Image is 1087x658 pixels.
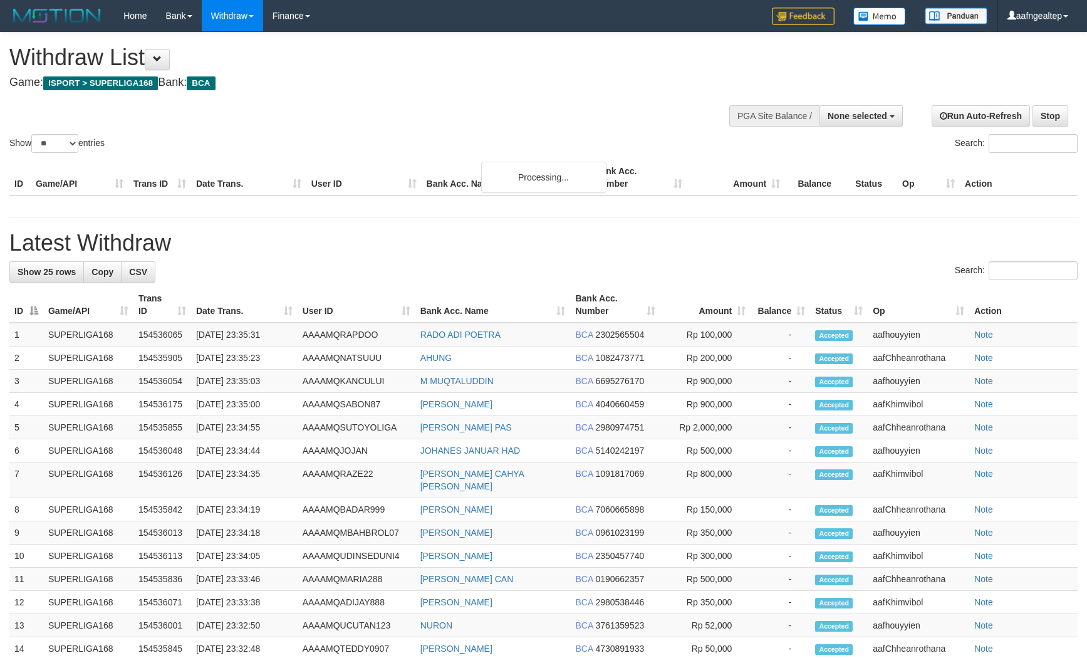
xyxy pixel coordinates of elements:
[133,439,191,462] td: 154536048
[129,267,147,277] span: CSV
[43,370,133,393] td: SUPERLIGA168
[9,614,43,637] td: 13
[191,347,298,370] td: [DATE] 23:35:23
[133,287,191,323] th: Trans ID: activate to sort column ascending
[187,76,215,90] span: BCA
[575,422,593,432] span: BCA
[868,347,969,370] td: aafChheanrothana
[133,568,191,591] td: 154535836
[853,8,906,25] img: Button%20Memo.svg
[660,521,751,545] td: Rp 350,000
[298,462,415,498] td: AAAAMQRAZE22
[932,105,1030,127] a: Run Auto-Refresh
[868,591,969,614] td: aafKhimvibol
[420,551,492,561] a: [PERSON_NAME]
[974,353,993,363] a: Note
[868,393,969,416] td: aafKhimvibol
[298,591,415,614] td: AAAAMQADIJAY888
[751,614,810,637] td: -
[420,504,492,514] a: [PERSON_NAME]
[133,370,191,393] td: 154536054
[989,134,1078,153] input: Search:
[9,323,43,347] td: 1
[925,8,987,24] img: panduan.png
[9,462,43,498] td: 7
[595,446,644,456] span: Copy 5140242197 to clipboard
[43,521,133,545] td: SUPERLIGA168
[420,597,492,607] a: [PERSON_NAME]
[815,446,853,457] span: Accepted
[298,323,415,347] td: AAAAMQRAPDOO
[815,330,853,341] span: Accepted
[191,545,298,568] td: [DATE] 23:34:05
[687,160,785,196] th: Amount
[420,330,501,340] a: RADO ADI POETRA
[751,416,810,439] td: -
[660,591,751,614] td: Rp 350,000
[420,353,452,363] a: AHUNG
[9,521,43,545] td: 9
[43,462,133,498] td: SUPERLIGA168
[9,134,105,153] label: Show entries
[595,644,644,654] span: Copy 4730891933 to clipboard
[595,504,644,514] span: Copy 7060665898 to clipboard
[133,347,191,370] td: 154535905
[575,504,593,514] span: BCA
[660,439,751,462] td: Rp 500,000
[9,568,43,591] td: 11
[43,393,133,416] td: SUPERLIGA168
[43,498,133,521] td: SUPERLIGA168
[868,498,969,521] td: aafChheanrothana
[133,462,191,498] td: 154536126
[9,231,1078,256] h1: Latest Withdraw
[298,416,415,439] td: AAAAMQSUTOYOLIGA
[43,568,133,591] td: SUPERLIGA168
[974,504,993,514] a: Note
[83,261,122,283] a: Copy
[91,267,113,277] span: Copy
[751,439,810,462] td: -
[420,422,512,432] a: [PERSON_NAME] PAS
[785,160,850,196] th: Balance
[31,134,78,153] select: Showentries
[575,597,593,607] span: BCA
[751,323,810,347] td: -
[9,76,712,89] h4: Game: Bank:
[575,574,593,584] span: BCA
[660,416,751,439] td: Rp 2,000,000
[575,330,593,340] span: BCA
[660,462,751,498] td: Rp 800,000
[815,621,853,632] span: Accepted
[660,545,751,568] td: Rp 300,000
[306,160,422,196] th: User ID
[298,439,415,462] td: AAAAMQJOJAN
[9,6,105,25] img: MOTION_logo.png
[815,598,853,608] span: Accepted
[595,597,644,607] span: Copy 2980538446 to clipboard
[595,528,644,538] span: Copy 0961023199 to clipboard
[298,614,415,637] td: AAAAMQUCUTAN123
[974,597,993,607] a: Note
[298,347,415,370] td: AAAAMQNATSUUU
[575,353,593,363] span: BCA
[420,469,524,491] a: [PERSON_NAME] CAHYA [PERSON_NAME]
[420,620,452,630] a: NURON
[191,591,298,614] td: [DATE] 23:33:38
[43,323,133,347] td: SUPERLIGA168
[751,591,810,614] td: -
[660,323,751,347] td: Rp 100,000
[575,469,593,479] span: BCA
[590,160,687,196] th: Bank Acc. Number
[660,568,751,591] td: Rp 500,000
[974,644,993,654] a: Note
[575,399,593,409] span: BCA
[974,469,993,479] a: Note
[974,551,993,561] a: Note
[9,261,84,283] a: Show 25 rows
[868,545,969,568] td: aafKhimvibol
[815,469,853,480] span: Accepted
[191,323,298,347] td: [DATE] 23:35:31
[660,287,751,323] th: Amount: activate to sort column ascending
[191,160,306,196] th: Date Trans.
[595,353,644,363] span: Copy 1082473771 to clipboard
